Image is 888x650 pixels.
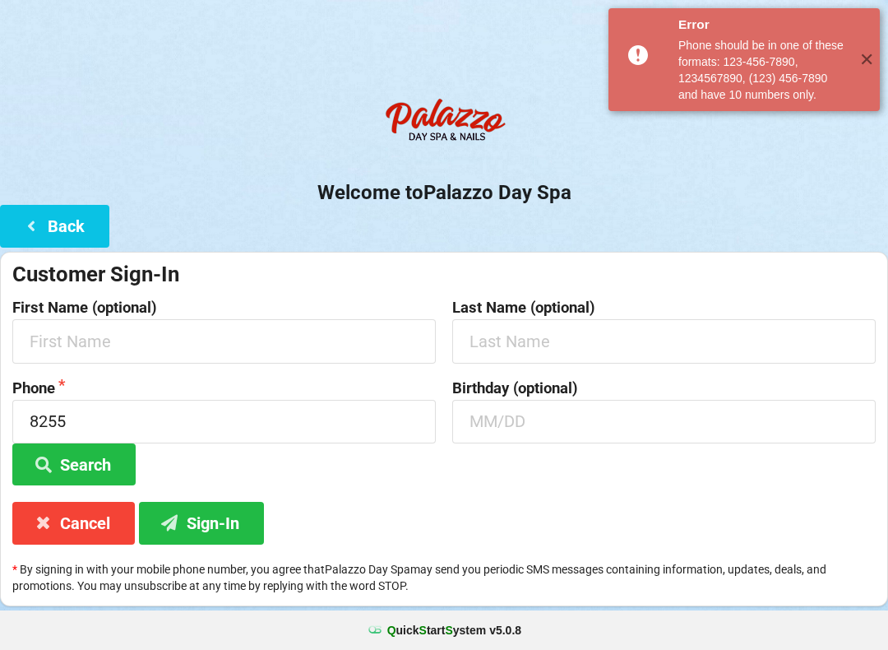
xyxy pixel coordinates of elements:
[12,400,436,443] input: 1234567890
[387,624,396,637] span: Q
[452,319,876,363] input: Last Name
[678,37,847,103] div: Phone should be in one of these formats: 123-456-7890, 1234567890, (123) 456-7890 and have 10 num...
[445,624,452,637] span: S
[12,502,135,544] button: Cancel
[387,622,521,638] b: uick tart ystem v 5.0.8
[452,299,876,316] label: Last Name (optional)
[12,380,436,397] label: Phone
[452,380,876,397] label: Birthday (optional)
[419,624,427,637] span: S
[12,319,436,363] input: First Name
[12,561,876,594] p: By signing in with your mobile phone number, you agree that Palazzo Day Spa may send you periodic...
[12,299,436,316] label: First Name (optional)
[12,261,876,288] div: Customer Sign-In
[367,622,383,638] img: favicon.ico
[678,16,847,33] div: Error
[452,400,876,443] input: MM/DD
[139,502,264,544] button: Sign-In
[12,443,136,485] button: Search
[378,90,510,156] img: PalazzoDaySpaNails-Logo.png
